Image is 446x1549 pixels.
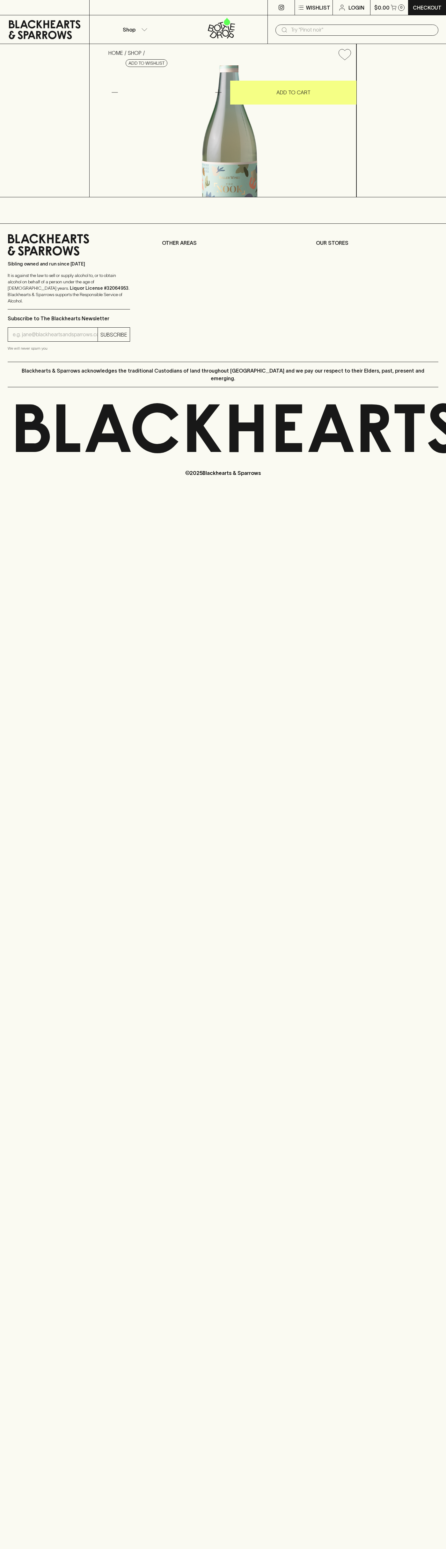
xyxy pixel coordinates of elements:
p: Shop [123,26,135,33]
button: ADD TO CART [230,81,356,105]
p: Subscribe to The Blackhearts Newsletter [8,315,130,322]
p: 0 [400,6,403,9]
button: Add to wishlist [336,47,354,63]
input: Try "Pinot noir" [291,25,433,35]
a: SHOP [128,50,142,56]
p: Blackhearts & Sparrows acknowledges the traditional Custodians of land throughout [GEOGRAPHIC_DAT... [12,367,434,382]
p: OUR STORES [316,239,438,247]
img: 40509.png [103,65,356,197]
p: We will never spam you [8,345,130,352]
a: HOME [108,50,123,56]
p: $0.00 [374,4,390,11]
input: e.g. jane@blackheartsandsparrows.com.au [13,330,98,340]
p: OTHER AREAS [162,239,284,247]
p: It is against the law to sell or supply alcohol to, or to obtain alcohol on behalf of a person un... [8,272,130,304]
p: ADD TO CART [276,89,311,96]
strong: Liquor License #32064953 [70,286,128,291]
button: Add to wishlist [126,59,167,67]
p: ⠀ [90,4,95,11]
p: Sibling owned and run since [DATE] [8,261,130,267]
button: SUBSCRIBE [98,328,130,341]
p: SUBSCRIBE [100,331,127,338]
p: Checkout [413,4,442,11]
p: Wishlist [306,4,330,11]
p: Login [348,4,364,11]
button: Shop [90,15,179,44]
